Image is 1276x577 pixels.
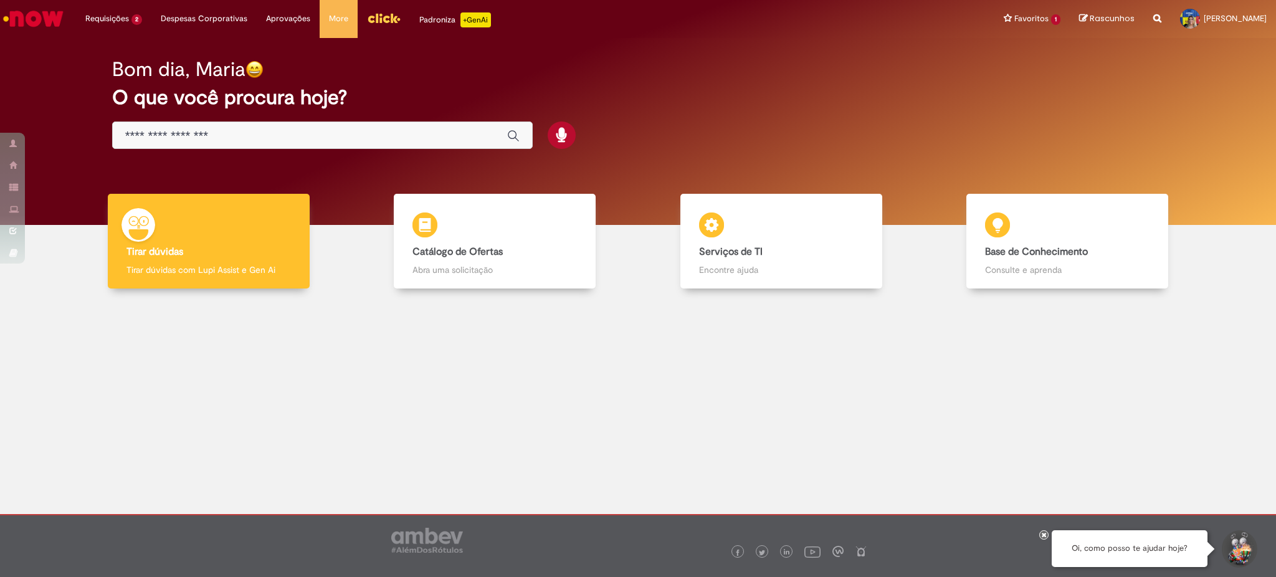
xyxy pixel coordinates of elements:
[985,264,1150,276] p: Consulte e aprenda
[85,12,129,25] span: Requisições
[65,194,352,289] a: Tirar dúvidas Tirar dúvidas com Lupi Assist e Gen Ai
[925,194,1211,289] a: Base de Conhecimento Consulte e aprenda
[699,246,763,258] b: Serviços de TI
[1079,13,1135,25] a: Rascunhos
[1204,13,1267,24] span: [PERSON_NAME]
[391,528,463,553] img: logo_footer_ambev_rotulo_gray.png
[759,550,765,556] img: logo_footer_twitter.png
[784,549,790,556] img: logo_footer_linkedin.png
[1,6,65,31] img: ServiceNow
[1014,12,1049,25] span: Favoritos
[638,194,925,289] a: Serviços de TI Encontre ajuda
[832,546,844,557] img: logo_footer_workplace.png
[131,14,142,25] span: 2
[245,60,264,79] img: happy-face.png
[699,264,864,276] p: Encontre ajuda
[266,12,310,25] span: Aprovações
[855,546,867,557] img: logo_footer_naosei.png
[1220,530,1257,568] button: Iniciar Conversa de Suporte
[1052,530,1207,567] div: Oi, como posso te ajudar hoje?
[1090,12,1135,24] span: Rascunhos
[735,550,741,556] img: logo_footer_facebook.png
[329,12,348,25] span: More
[112,87,1164,108] h2: O que você procura hoje?
[412,246,503,258] b: Catálogo de Ofertas
[419,12,491,27] div: Padroniza
[1051,14,1060,25] span: 1
[161,12,247,25] span: Despesas Corporativas
[126,246,183,258] b: Tirar dúvidas
[985,246,1088,258] b: Base de Conhecimento
[352,194,639,289] a: Catálogo de Ofertas Abra uma solicitação
[804,543,821,560] img: logo_footer_youtube.png
[112,59,245,80] h2: Bom dia, Maria
[126,264,291,276] p: Tirar dúvidas com Lupi Assist e Gen Ai
[460,12,491,27] p: +GenAi
[367,9,401,27] img: click_logo_yellow_360x200.png
[412,264,577,276] p: Abra uma solicitação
